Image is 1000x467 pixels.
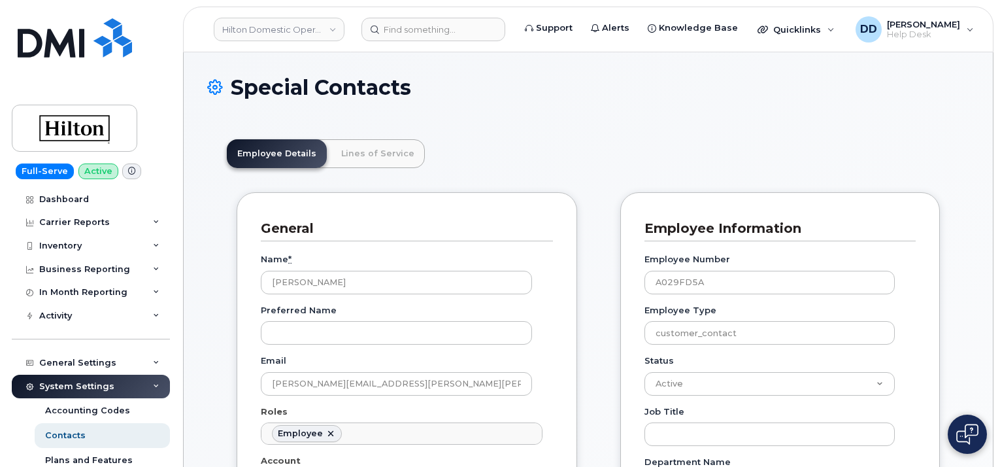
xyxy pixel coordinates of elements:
abbr: required [288,254,292,264]
label: Employee Number [644,253,730,266]
label: Job Title [644,406,684,418]
label: Preferred Name [261,304,337,317]
label: Employee Type [644,304,716,317]
div: Employee [278,428,323,439]
img: Open chat [956,424,978,445]
h1: Special Contacts [207,76,969,99]
a: Employee Details [227,139,327,168]
label: Name [261,253,292,266]
label: Roles [261,406,288,418]
h3: Employee Information [644,220,906,237]
h3: General [261,220,543,237]
label: Account [261,455,301,467]
label: Email [261,355,286,367]
label: Status [644,355,674,367]
a: Lines of Service [331,139,425,168]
